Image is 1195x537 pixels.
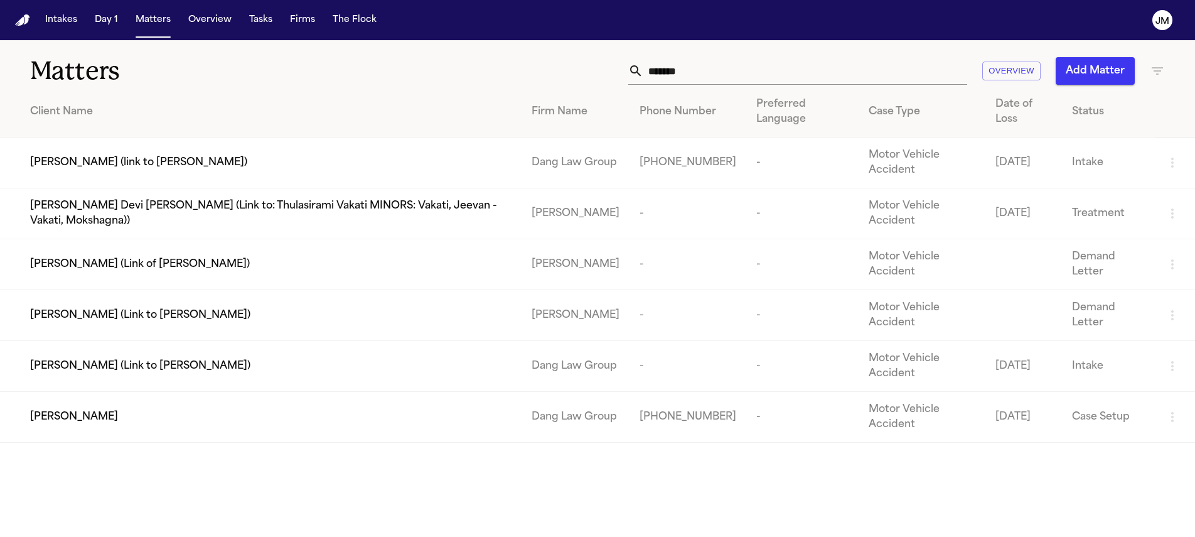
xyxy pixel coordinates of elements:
td: Treatment [1062,188,1155,239]
span: [PERSON_NAME] (link to [PERSON_NAME]) [30,155,247,170]
td: - [746,138,859,188]
span: [PERSON_NAME] (Link to [PERSON_NAME]) [30,359,250,374]
td: - [630,290,746,341]
span: [PERSON_NAME] [30,410,118,425]
td: [DATE] [985,138,1062,188]
div: Status [1072,104,1145,119]
span: [PERSON_NAME] (Link to [PERSON_NAME]) [30,308,250,323]
td: [DATE] [985,341,1062,392]
td: Motor Vehicle Accident [859,290,985,341]
td: Motor Vehicle Accident [859,239,985,290]
div: Case Type [869,104,975,119]
td: Dang Law Group [522,341,630,392]
td: Intake [1062,138,1155,188]
td: Motor Vehicle Accident [859,188,985,239]
td: [PERSON_NAME] [522,188,630,239]
span: [PERSON_NAME] (Link of [PERSON_NAME]) [30,257,250,272]
td: [DATE] [985,188,1062,239]
div: Preferred Language [756,97,849,127]
div: Date of Loss [995,97,1052,127]
button: Overview [982,62,1041,81]
td: [DATE] [985,392,1062,443]
td: Motor Vehicle Accident [859,341,985,392]
span: [PERSON_NAME] Devi [PERSON_NAME] (Link to: Thulasirami Vakati MINORS: Vakati, Jeevan - Vakati, Mo... [30,198,512,229]
td: Demand Letter [1062,239,1155,290]
td: - [746,341,859,392]
img: Finch Logo [15,14,30,26]
td: [PHONE_NUMBER] [630,138,746,188]
td: Case Setup [1062,392,1155,443]
td: - [746,239,859,290]
td: Demand Letter [1062,290,1155,341]
td: - [746,290,859,341]
button: Firms [285,9,320,31]
button: Matters [131,9,176,31]
td: - [746,392,859,443]
button: Add Matter [1056,57,1135,85]
div: Firm Name [532,104,619,119]
td: Intake [1062,341,1155,392]
td: - [630,341,746,392]
h1: Matters [30,55,360,87]
button: Day 1 [90,9,123,31]
td: [PHONE_NUMBER] [630,392,746,443]
td: - [630,188,746,239]
td: Motor Vehicle Accident [859,392,985,443]
text: JM [1155,17,1169,26]
td: [PERSON_NAME] [522,239,630,290]
td: Dang Law Group [522,138,630,188]
button: Overview [183,9,237,31]
div: Client Name [30,104,512,119]
td: [PERSON_NAME] [522,290,630,341]
button: Intakes [40,9,82,31]
td: - [630,239,746,290]
div: Phone Number [640,104,736,119]
td: - [746,188,859,239]
button: Tasks [244,9,277,31]
a: Home [15,14,30,26]
button: The Flock [328,9,382,31]
td: Motor Vehicle Accident [859,138,985,188]
td: Dang Law Group [522,392,630,443]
